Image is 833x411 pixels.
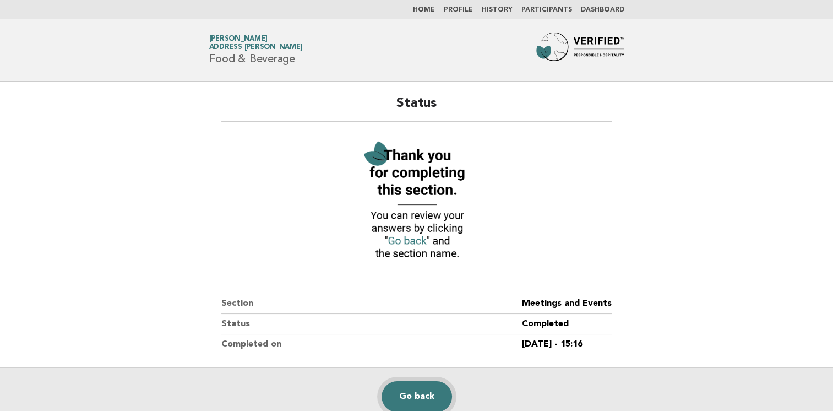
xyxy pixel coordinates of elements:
[581,7,624,13] a: Dashboard
[356,135,477,267] img: Verified
[522,314,612,334] dd: Completed
[221,95,612,122] h2: Status
[521,7,572,13] a: Participants
[221,294,522,314] dt: Section
[536,33,624,68] img: Forbes Travel Guide
[522,294,612,314] dd: Meetings and Events
[221,314,522,334] dt: Status
[444,7,473,13] a: Profile
[522,334,612,354] dd: [DATE] - 15:16
[413,7,435,13] a: Home
[209,44,303,51] span: Address [PERSON_NAME]
[209,35,303,51] a: [PERSON_NAME]Address [PERSON_NAME]
[221,334,522,354] dt: Completed on
[209,36,303,64] h1: Food & Beverage
[482,7,513,13] a: History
